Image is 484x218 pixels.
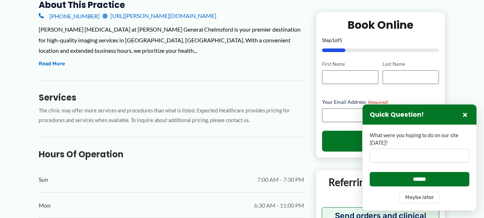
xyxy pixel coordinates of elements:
button: Close [461,110,469,119]
label: First Name [322,61,378,68]
div: [PERSON_NAME] [MEDICAL_DATA] at [PERSON_NAME] General Chelmsford is your premier destination for ... [39,24,304,56]
button: Maybe later [399,192,440,203]
a: [URL][PERSON_NAME][DOMAIN_NAME] [102,10,216,21]
h3: Services [39,92,304,103]
p: Step of [322,38,439,43]
span: (Required) [368,99,388,105]
p: The clinic may offer more services and procedures than what is listed. Expected Healthcare provid... [39,106,304,125]
a: [PHONE_NUMBER] [39,10,100,21]
p: Referring Providers and Staff [322,176,440,202]
label: What were you hoping to do on our site [DATE]? [370,132,469,147]
label: Your Email Address [322,98,439,106]
h3: Quick Question! [370,111,424,119]
h2: Book Online [322,18,439,32]
span: 6:30 AM - 11:00 PM [254,200,304,211]
h3: Hours of Operation [39,149,304,160]
span: 5 [339,37,342,43]
span: Mon [39,200,51,211]
span: Sun [39,174,48,185]
button: Read More [39,60,65,68]
label: Last Name [383,61,439,68]
span: 1 [332,37,335,43]
span: 7:00 AM - 7:30 PM [257,174,304,185]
